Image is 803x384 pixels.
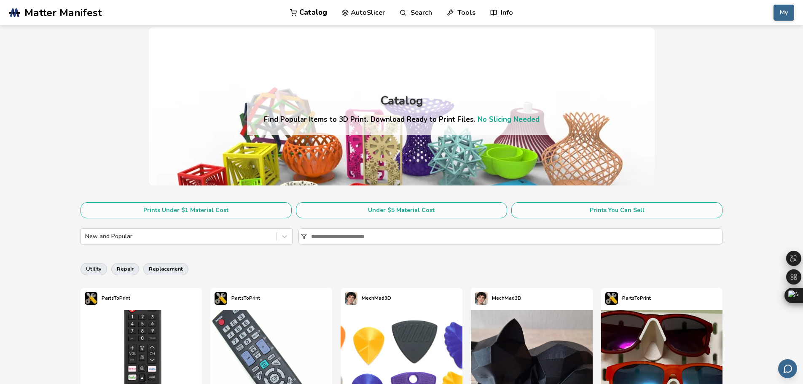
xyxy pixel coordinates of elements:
p: PartsToPrint [231,294,260,303]
p: PartsToPrint [622,294,651,303]
a: PartsToPrint's profilePartsToPrint [81,288,134,309]
button: repair [111,263,139,275]
button: Send feedback via email [778,359,797,378]
img: PartsToPrint's profile [85,292,97,305]
button: Prints You Can Sell [511,202,722,218]
input: New and Popular [85,233,87,240]
img: PartsToPrint's profile [605,292,618,305]
button: My [773,5,794,21]
button: Prints Under $1 Material Cost [81,202,292,218]
a: No Slicing Needed [478,115,540,124]
span: Matter Manifest [24,7,102,19]
p: MechMad3D [362,294,391,303]
a: PartsToPrint's profilePartsToPrint [210,288,264,309]
p: PartsToPrint [102,294,130,303]
a: MechMad3D's profileMechMad3D [471,288,526,309]
button: Under $5 Material Cost [296,202,507,218]
a: PartsToPrint's profilePartsToPrint [601,288,655,309]
img: MechMad3D's profile [345,292,357,305]
button: replacement [143,263,188,275]
h4: Find Popular Items to 3D Print. Download Ready to Print Files. [264,115,540,124]
a: MechMad3D's profileMechMad3D [341,288,395,309]
img: MechMad3D's profile [475,292,488,305]
p: MechMad3D [492,294,521,303]
div: Catalog [380,94,423,107]
img: PartsToPrint's profile [215,292,227,305]
button: utility [81,263,107,275]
